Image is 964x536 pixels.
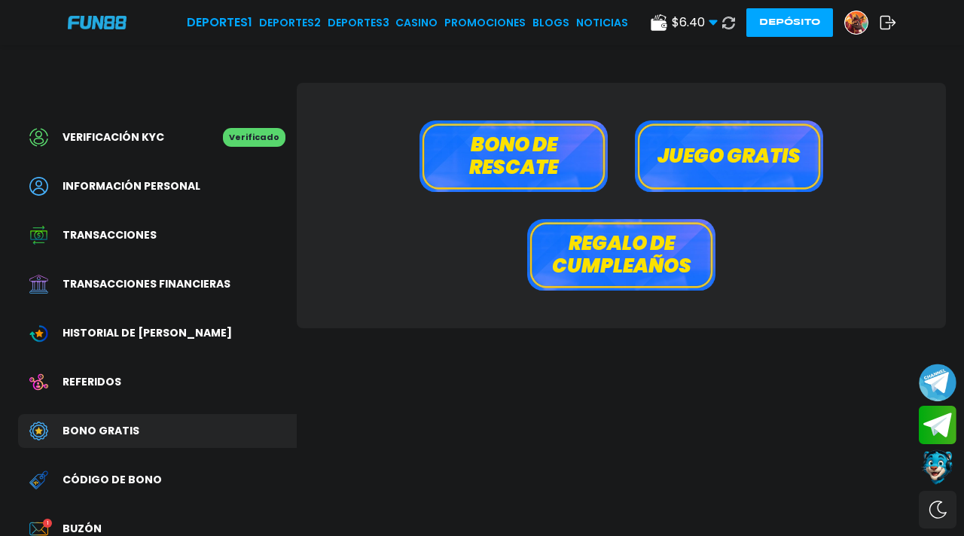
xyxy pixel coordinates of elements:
span: Código de bono [63,472,162,488]
a: Deportes3 [328,15,389,31]
a: PersonalInformación personal [18,169,297,203]
a: ReferralReferidos [18,365,297,399]
span: Verificación KYC [63,129,164,145]
p: Verificado [223,128,285,147]
img: Redeem Bonus [29,471,48,489]
button: Regalo de cumpleaños [527,219,715,291]
a: Deportes2 [259,15,321,31]
span: Transacciones [63,227,157,243]
button: Join telegram [919,406,956,445]
img: Referral [29,373,48,391]
a: BLOGS [532,15,569,31]
img: Wagering Transaction [29,324,48,343]
span: Bono Gratis [63,423,139,439]
a: Promociones [444,15,526,31]
a: Wagering TransactionHistorial de [PERSON_NAME] [18,316,297,350]
a: Transaction HistoryTransacciones [18,218,297,252]
button: Juego gratis [635,120,823,192]
a: Avatar [844,11,880,35]
button: Bono de rescate [419,120,608,192]
button: Contact customer service [919,448,956,487]
span: Información personal [63,178,200,194]
img: Financial Transaction [29,275,48,294]
img: Transaction History [29,226,48,245]
img: Personal [29,177,48,196]
img: Avatar [845,11,868,34]
button: Depósito [746,8,833,37]
span: Transacciones financieras [63,276,230,292]
button: Join telegram channel [919,363,956,402]
a: Redeem BonusCódigo de bono [18,463,297,497]
span: $ 6.40 [672,14,718,32]
span: Historial de [PERSON_NAME] [63,325,232,341]
a: Free BonusBono Gratis [18,414,297,448]
div: Switch theme [919,491,956,528]
a: Deportes1 [187,14,252,32]
a: CASINO [395,15,438,31]
img: Free Bonus [29,422,48,440]
a: Verificación KYCVerificado [18,120,297,154]
a: Financial TransactionTransacciones financieras [18,267,297,301]
img: Company Logo [68,16,127,29]
span: Referidos [63,374,121,390]
a: NOTICIAS [576,15,628,31]
p: 1 [43,519,52,528]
